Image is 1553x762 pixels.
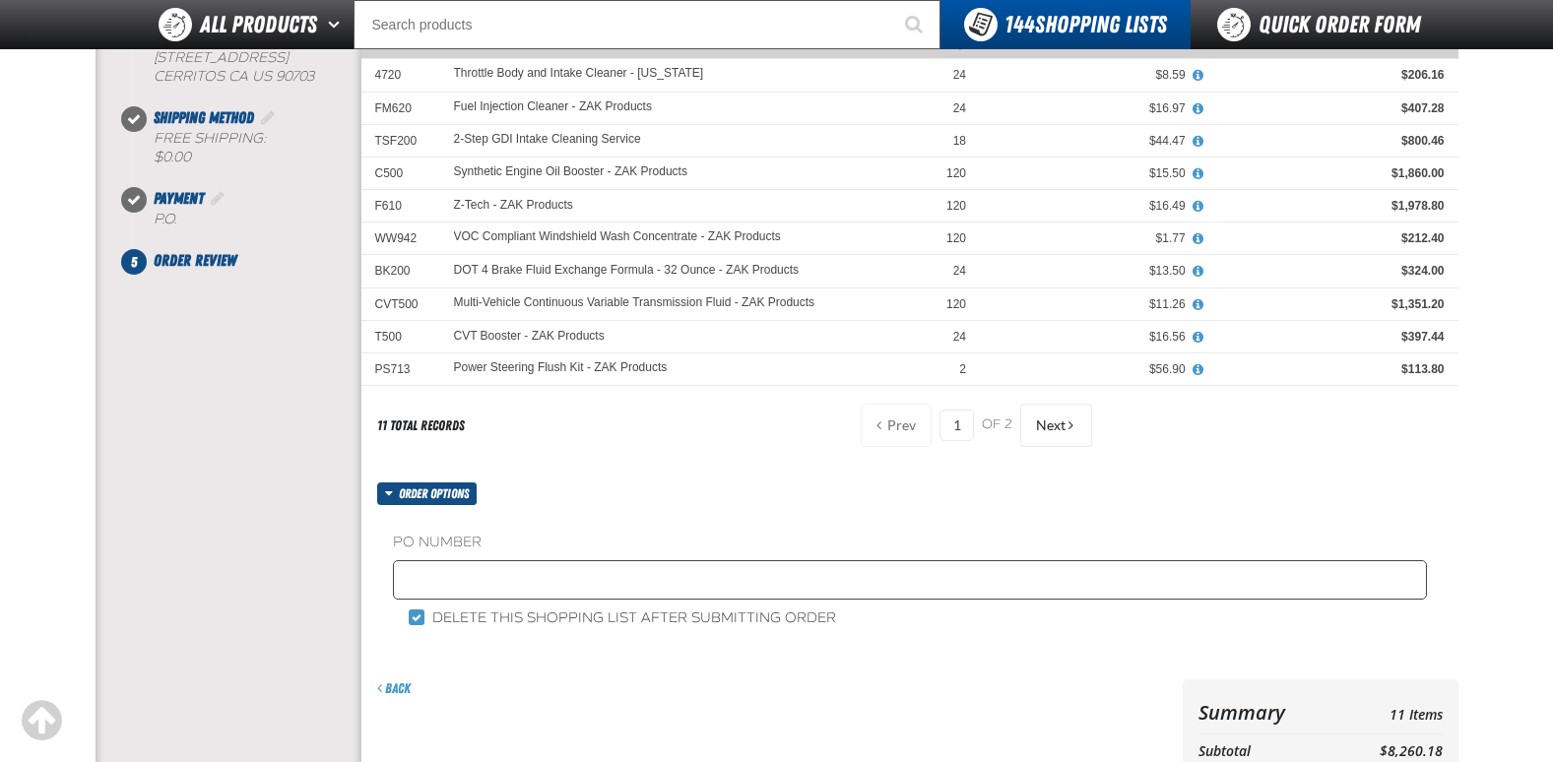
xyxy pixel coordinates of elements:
div: $113.80 [1213,361,1445,377]
span: 120 [946,166,966,180]
span: of 2 [982,416,1012,434]
a: Power Steering Flush Kit - ZAK Products [454,361,668,375]
div: $16.97 [994,100,1186,116]
span: CERRITOS [154,68,225,85]
span: [STREET_ADDRESS] [154,49,289,66]
li: Order Review. Step 5 of 5. Not Completed [134,249,361,273]
a: Multi-Vehicle Continuous Variable Transmission Fluid - ZAK Products [454,296,815,310]
a: Fuel Injection Cleaner - ZAK Products [454,100,652,114]
span: 24 [953,264,966,278]
div: $206.16 [1213,67,1445,83]
span: Order options [399,482,477,505]
div: $16.49 [994,198,1186,214]
td: BK200 [361,255,440,287]
input: Current page number [939,410,974,441]
span: Payment [154,189,204,208]
div: $407.28 [1213,100,1445,116]
label: PO Number [393,534,1427,552]
div: $8.59 [994,67,1186,83]
button: View All Prices for DOT 4 Brake Fluid Exchange Formula - 32 Ounce - ZAK Products [1186,263,1211,281]
button: View All Prices for VOC Compliant Windshield Wash Concentrate - ZAK Products [1186,230,1211,248]
a: 2-Step GDI Intake Cleaning Service [454,133,641,147]
div: P.O. [154,211,361,229]
span: 120 [946,297,966,311]
a: CVT Booster - ZAK Products [454,329,605,343]
span: Shipping Method [154,108,254,127]
span: 24 [953,101,966,115]
td: 11 Items [1326,695,1442,730]
td: C500 [361,157,440,189]
strong: 144 [1004,11,1035,38]
span: 120 [946,231,966,245]
div: $15.50 [994,165,1186,181]
button: View All Prices for Z-Tech - ZAK Products [1186,198,1211,216]
button: View All Prices for Multi-Vehicle Continuous Variable Transmission Fluid - ZAK Products [1186,296,1211,314]
td: TSF200 [361,124,440,157]
strong: $0.00 [154,149,191,165]
button: Next Page [1020,404,1092,447]
span: 24 [953,330,966,344]
div: Free Shipping: [154,130,361,167]
a: Z-Tech - ZAK Products [454,198,573,212]
span: Next Page [1036,417,1066,433]
button: View All Prices for Throttle Body and Intake Cleaner - California [1186,67,1211,85]
span: Order Review [154,251,236,270]
button: View All Prices for Synthetic Engine Oil Booster - ZAK Products [1186,165,1211,183]
a: Throttle Body and Intake Cleaner - [US_STATE] [454,67,704,81]
div: $11.26 [994,296,1186,312]
span: Shopping Lists [1004,11,1167,38]
input: Delete this shopping list after submitting order [409,609,424,625]
div: $13.50 [994,263,1186,279]
span: 2 [959,362,966,376]
td: FM620 [361,92,440,124]
span: 5 [121,249,147,275]
td: T500 [361,320,440,352]
td: PS713 [361,353,440,386]
a: Edit Shipping Method [258,108,278,127]
td: WW942 [361,222,440,255]
button: Order options [377,482,478,505]
li: Shipping Method. Step 3 of 5. Completed [134,106,361,187]
td: 4720 [361,59,440,92]
a: Synthetic Engine Oil Booster - ZAK Products [454,165,687,179]
div: $1,978.80 [1213,198,1445,214]
div: $1,860.00 [1213,165,1445,181]
a: DOT 4 Brake Fluid Exchange Formula - 32 Ounce - ZAK Products [454,264,800,278]
th: Summary [1198,695,1327,730]
div: $56.90 [994,361,1186,377]
span: 120 [946,199,966,213]
li: Payment. Step 4 of 5. Completed [134,187,361,249]
span: CA [228,68,248,85]
div: $397.44 [1213,329,1445,345]
span: 18 [953,134,966,148]
div: $800.46 [1213,133,1445,149]
td: F610 [361,190,440,222]
span: All Products [200,7,317,42]
bdo: 90703 [276,68,314,85]
a: Edit Payment [208,189,227,208]
label: Delete this shopping list after submitting order [409,609,836,628]
button: View All Prices for 2-Step GDI Intake Cleaning Service [1186,133,1211,151]
button: View All Prices for Fuel Injection Cleaner - ZAK Products [1186,100,1211,118]
a: VOC Compliant Windshield Wash Concentrate - ZAK Products [454,230,781,244]
button: View All Prices for CVT Booster - ZAK Products [1186,329,1211,347]
div: $1.77 [994,230,1186,246]
span: US [252,68,272,85]
a: Back [377,680,411,696]
div: 11 total records [377,416,465,435]
div: $212.40 [1213,230,1445,246]
div: $16.56 [994,329,1186,345]
td: CVT500 [361,287,440,320]
button: View All Prices for Power Steering Flush Kit - ZAK Products [1186,361,1211,379]
div: Scroll to the top [20,699,63,742]
div: $324.00 [1213,263,1445,279]
div: $44.47 [994,133,1186,149]
span: 24 [953,68,966,82]
div: $1,351.20 [1213,296,1445,312]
